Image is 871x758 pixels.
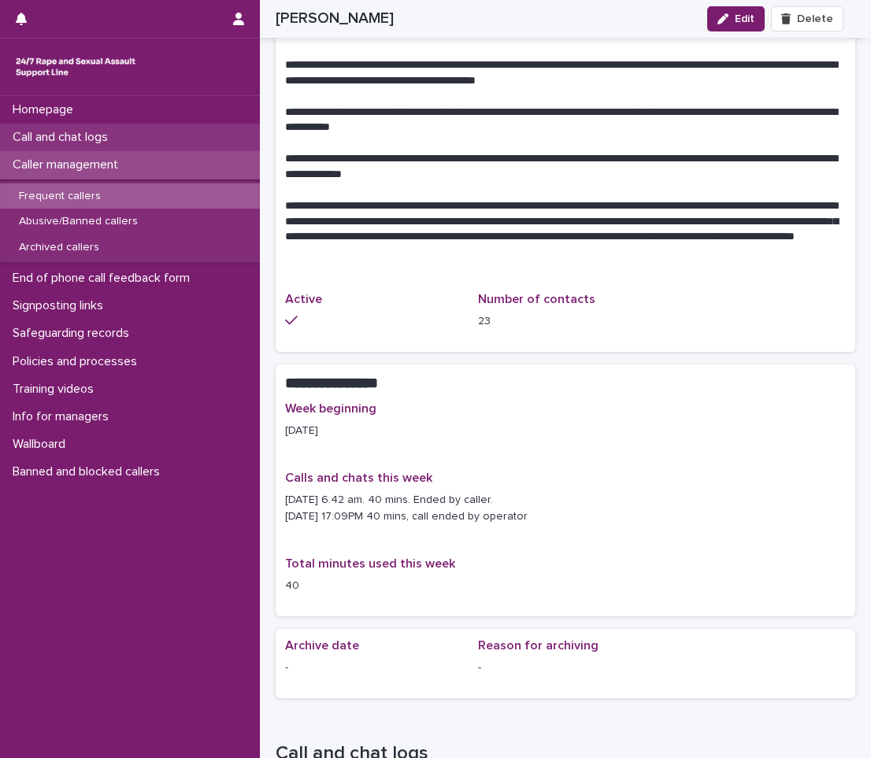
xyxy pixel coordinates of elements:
[285,660,459,676] p: -
[285,402,376,415] span: Week beginning
[285,293,322,305] span: Active
[6,271,202,286] p: End of phone call feedback form
[13,51,139,83] img: rhQMoQhaT3yELyF149Cw
[6,298,116,313] p: Signposting links
[6,157,131,172] p: Caller management
[6,241,112,254] p: Archived callers
[276,9,394,28] h2: [PERSON_NAME]
[6,326,142,341] p: Safeguarding records
[6,190,113,203] p: Frequent callers
[771,6,843,31] button: Delete
[478,293,595,305] span: Number of contacts
[285,639,359,652] span: Archive date
[6,437,78,452] p: Wallboard
[6,102,86,117] p: Homepage
[478,639,599,652] span: Reason for archiving
[285,492,846,525] p: [DATE] 6.42 am. 40 mins. Ended by caller. [DATE] 17:09PM 40 mins, call ended by operator
[707,6,765,31] button: Edit
[478,313,652,330] p: 23
[6,382,106,397] p: Training videos
[285,578,459,594] p: 40
[285,557,455,570] span: Total minutes used this week
[797,13,833,24] span: Delete
[6,215,150,228] p: Abusive/Banned callers
[6,409,121,424] p: Info for managers
[6,130,120,145] p: Call and chat logs
[6,354,150,369] p: Policies and processes
[478,660,652,676] p: -
[285,423,459,439] p: [DATE]
[6,464,172,479] p: Banned and blocked callers
[285,471,432,484] span: Calls and chats this week
[735,13,754,24] span: Edit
